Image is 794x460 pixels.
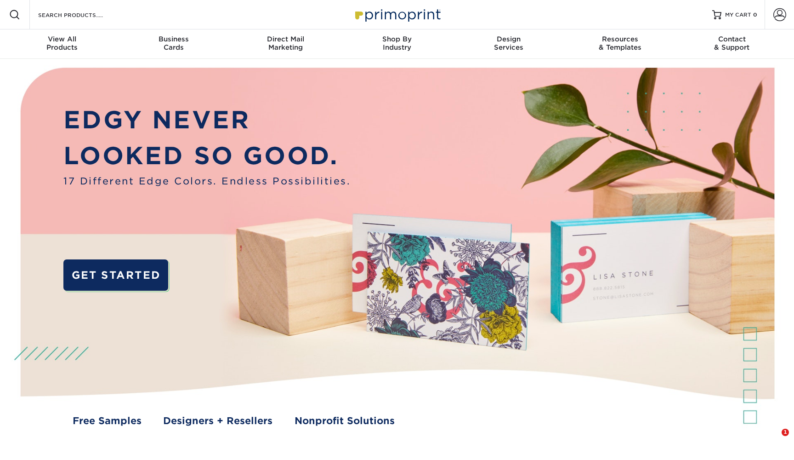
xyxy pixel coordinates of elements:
span: Contact [676,35,788,43]
a: DesignServices [453,29,564,59]
a: Designers + Resellers [163,414,272,428]
a: BusinessCards [118,29,230,59]
span: Business [118,35,230,43]
a: Shop ByIndustry [341,29,453,59]
a: Free Samples [73,414,142,428]
a: View AllProducts [6,29,118,59]
p: LOOKED SO GOOD. [63,138,351,174]
div: Products [6,35,118,52]
span: 1 [782,429,789,436]
span: Resources [564,35,676,43]
span: Shop By [341,35,453,43]
div: Marketing [230,35,341,52]
a: Resources& Templates [564,29,676,59]
a: Contact& Support [676,29,788,59]
a: GET STARTED [63,259,168,291]
a: Nonprofit Solutions [295,414,395,428]
div: Industry [341,35,453,52]
p: EDGY NEVER [63,102,351,138]
span: Design [453,35,564,43]
input: SEARCH PRODUCTS..... [37,9,127,20]
div: & Support [676,35,788,52]
a: Direct MailMarketing [230,29,341,59]
div: & Templates [564,35,676,52]
img: Primoprint [351,5,443,24]
span: MY CART [725,11,751,19]
span: 17 Different Edge Colors. Endless Possibilities. [63,174,351,188]
div: Cards [118,35,230,52]
span: View All [6,35,118,43]
span: 0 [753,11,757,18]
iframe: Intercom live chat [763,429,785,451]
span: Direct Mail [230,35,341,43]
div: Services [453,35,564,52]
